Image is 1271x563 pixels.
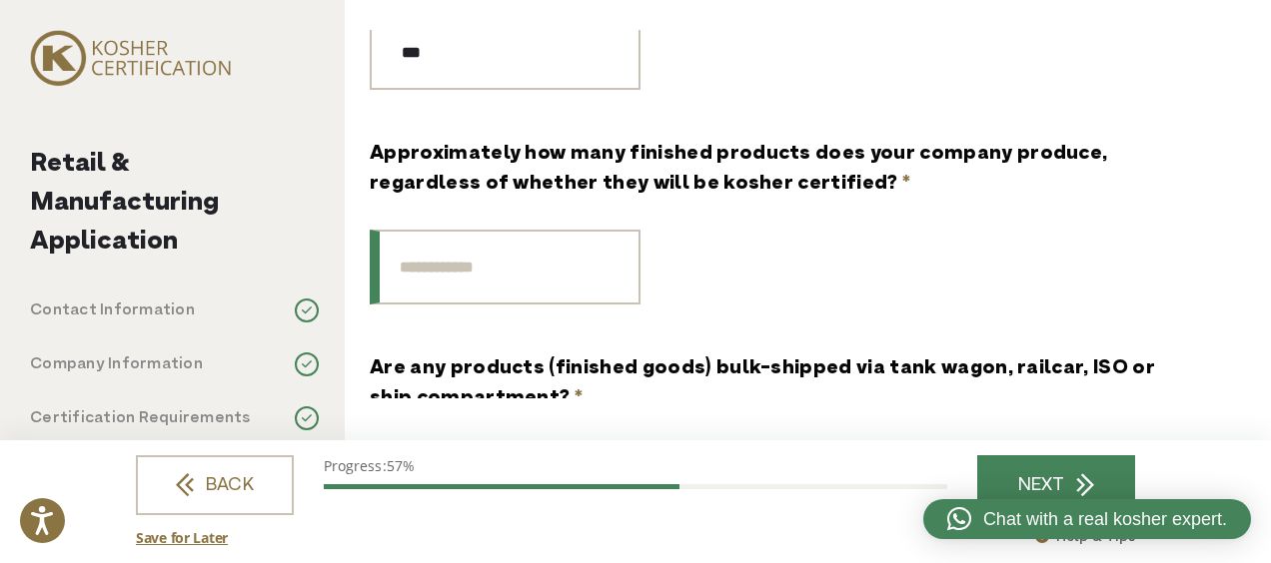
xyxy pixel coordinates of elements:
[370,140,1191,200] label: Approximately how many finished products does your company produce, regardless of whether they wi...
[324,455,947,476] p: Progress:
[983,506,1227,533] span: Chat with a real kosher expert.
[387,456,415,475] span: 57%
[923,499,1251,539] a: Chat with a real kosher expert.
[136,527,228,548] a: Save for Later
[30,298,195,322] p: Contact Information
[977,455,1135,515] a: NEXT
[30,352,203,376] p: Company Information
[370,354,1191,414] legend: Are any products (finished goods) bulk-shipped via tank wagon, railcar, ISO or ship compartment?
[136,455,294,515] a: BACK
[30,145,319,262] h2: Retail & Manufacturing Application
[30,406,251,430] p: Certification Requirements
